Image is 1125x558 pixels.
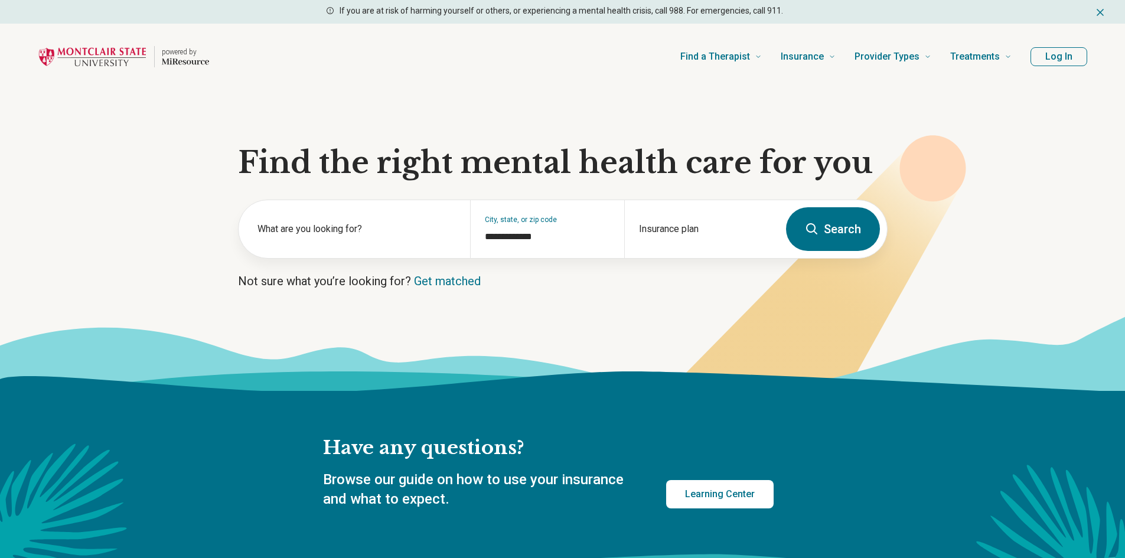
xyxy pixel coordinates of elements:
p: powered by [162,47,209,57]
p: Not sure what you’re looking for? [238,273,888,289]
span: Provider Types [855,48,919,65]
a: Treatments [950,33,1012,80]
a: Insurance [781,33,836,80]
a: Find a Therapist [680,33,762,80]
p: If you are at risk of harming yourself or others, or experiencing a mental health crisis, call 98... [340,5,783,17]
h1: Find the right mental health care for you [238,145,888,181]
span: Find a Therapist [680,48,750,65]
span: Treatments [950,48,1000,65]
h2: Have any questions? [323,436,774,461]
button: Dismiss [1094,5,1106,19]
a: Home page [38,38,209,76]
a: Provider Types [855,33,931,80]
a: Learning Center [666,480,774,508]
p: Browse our guide on how to use your insurance and what to expect. [323,470,638,510]
a: Get matched [414,274,481,288]
button: Search [786,207,880,251]
button: Log In [1031,47,1087,66]
span: Insurance [781,48,824,65]
label: What are you looking for? [257,222,456,236]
